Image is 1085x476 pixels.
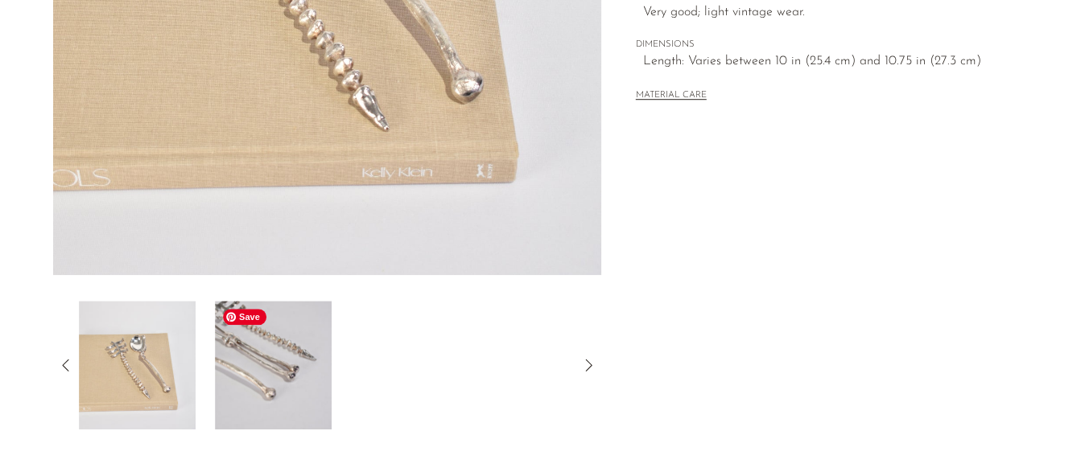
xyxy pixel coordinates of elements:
span: Save [223,309,266,325]
button: MATERIAL CARE [636,90,707,102]
img: Bones Serving Set [215,301,332,429]
img: Bones Serving Set [79,301,196,429]
span: Very good; light vintage wear. [643,2,998,23]
span: DIMENSIONS [636,38,998,52]
span: Length: Varies between 10 in (25.4 cm) and 10.75 in (27.3 cm) [643,51,998,72]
